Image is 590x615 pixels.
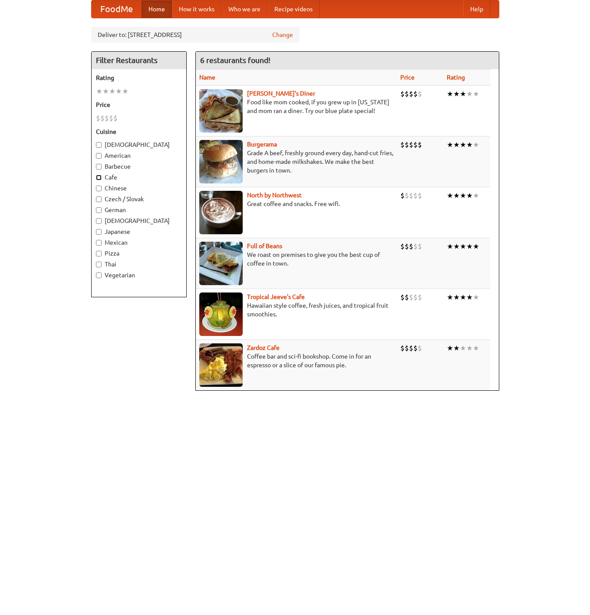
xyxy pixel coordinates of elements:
[199,343,243,387] img: zardoz.jpg
[96,260,182,269] label: Thai
[460,89,466,99] li: ★
[460,191,466,200] li: ★
[142,0,172,18] a: Home
[418,140,422,150] li: $
[409,191,413,200] li: $
[405,191,409,200] li: $
[418,191,422,200] li: $
[247,243,282,249] a: Full of Beans
[96,100,182,109] h5: Price
[409,293,413,302] li: $
[247,90,315,97] a: [PERSON_NAME]'s Diner
[466,242,473,251] li: ★
[409,242,413,251] li: $
[96,164,102,170] input: Barbecue
[96,207,102,213] input: German
[409,140,413,150] li: $
[96,229,102,235] input: Japanese
[466,293,473,302] li: ★
[473,89,479,99] li: ★
[413,343,418,353] li: $
[453,140,460,150] li: ★
[96,238,182,247] label: Mexican
[92,0,142,18] a: FoodMe
[400,89,405,99] li: $
[122,86,129,96] li: ★
[96,173,182,182] label: Cafe
[113,113,118,123] li: $
[400,242,405,251] li: $
[453,242,460,251] li: ★
[199,199,393,208] p: Great coffee and snacks. Free wifi.
[447,89,453,99] li: ★
[400,191,405,200] li: $
[409,89,413,99] li: $
[96,127,182,136] h5: Cuisine
[172,0,221,18] a: How it works
[466,140,473,150] li: ★
[247,293,305,300] a: Tropical Jeeve's Cafe
[400,293,405,302] li: $
[96,153,102,159] input: American
[466,191,473,200] li: ★
[96,262,102,267] input: Thai
[447,140,453,150] li: ★
[247,141,277,148] a: Burgerama
[96,162,182,171] label: Barbecue
[460,293,466,302] li: ★
[473,343,479,353] li: ★
[405,293,409,302] li: $
[96,218,102,224] input: [DEMOGRAPHIC_DATA]
[247,192,302,199] b: North by Northwest
[405,343,409,353] li: $
[100,113,105,123] li: $
[447,293,453,302] li: ★
[413,293,418,302] li: $
[247,344,280,351] a: Zardoz Cafe
[466,89,473,99] li: ★
[473,140,479,150] li: ★
[400,74,415,81] a: Price
[460,343,466,353] li: ★
[199,293,243,336] img: jeeves.jpg
[460,140,466,150] li: ★
[199,140,243,183] img: burgerama.jpg
[447,74,465,81] a: Rating
[418,242,422,251] li: $
[405,89,409,99] li: $
[96,216,182,225] label: [DEMOGRAPHIC_DATA]
[473,191,479,200] li: ★
[109,86,115,96] li: ★
[409,343,413,353] li: $
[199,89,243,133] img: sallys.jpg
[413,89,418,99] li: $
[96,227,182,236] label: Japanese
[96,113,100,123] li: $
[405,140,409,150] li: $
[96,273,102,278] input: Vegetarian
[447,242,453,251] li: ★
[96,249,182,258] label: Pizza
[199,242,243,285] img: beans.jpg
[473,242,479,251] li: ★
[200,56,270,64] ng-pluralize: 6 restaurants found!
[96,195,182,203] label: Czech / Slovak
[96,140,182,149] label: [DEMOGRAPHIC_DATA]
[96,151,182,160] label: American
[96,184,182,193] label: Chinese
[96,251,102,256] input: Pizza
[413,140,418,150] li: $
[453,89,460,99] li: ★
[199,149,393,175] p: Grade A beef, freshly ground every day, hand-cut fries, and home-made milkshakes. We make the bes...
[105,113,109,123] li: $
[199,74,215,81] a: Name
[109,113,113,123] li: $
[413,191,418,200] li: $
[418,89,422,99] li: $
[96,142,102,148] input: [DEMOGRAPHIC_DATA]
[447,343,453,353] li: ★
